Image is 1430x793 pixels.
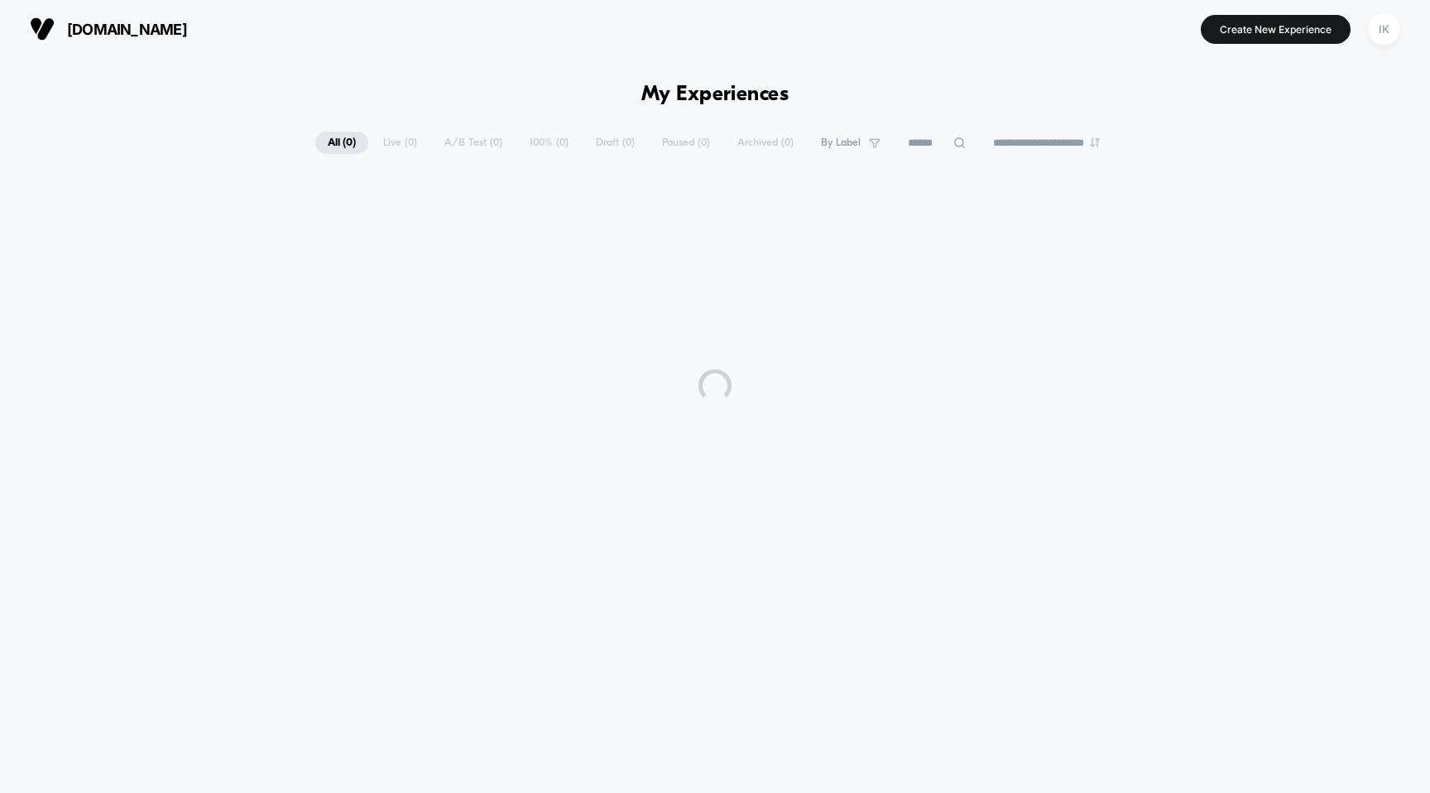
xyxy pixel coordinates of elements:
button: Create New Experience [1201,15,1351,44]
button: IK [1363,12,1405,46]
img: end [1090,137,1100,147]
img: Visually logo [30,17,55,41]
span: By Label [821,137,861,149]
span: [DOMAIN_NAME] [67,21,187,38]
h1: My Experiences [641,83,789,107]
span: All ( 0 ) [315,132,368,154]
button: [DOMAIN_NAME] [25,16,192,42]
div: IK [1368,13,1400,46]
